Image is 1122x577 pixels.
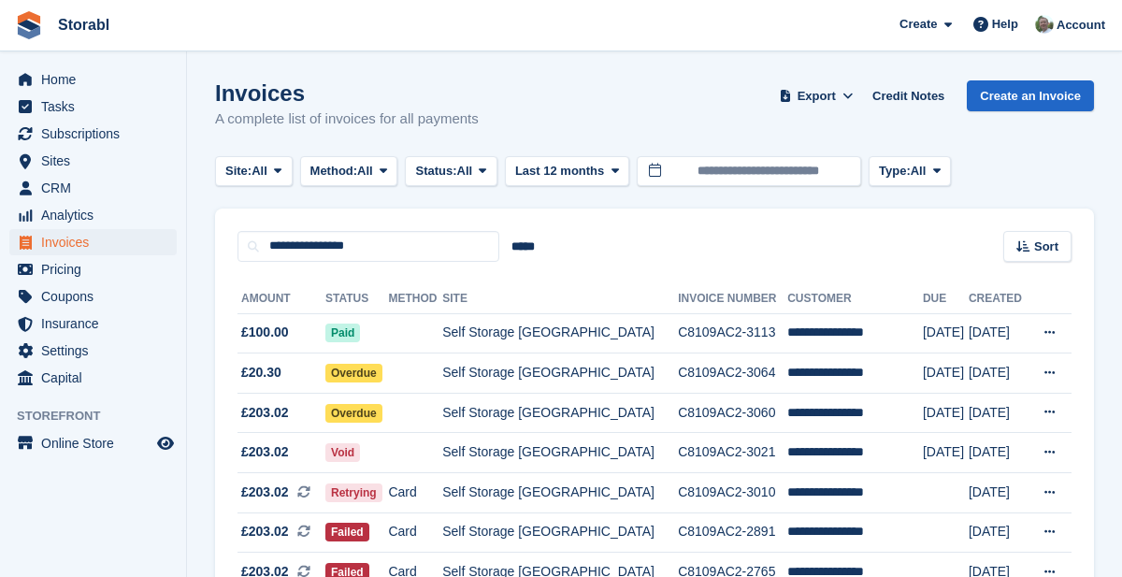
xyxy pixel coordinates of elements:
th: Site [442,284,678,314]
a: menu [9,148,177,174]
td: [DATE] [923,353,969,394]
td: [DATE] [923,313,969,353]
td: Self Storage [GEOGRAPHIC_DATA] [442,512,678,553]
td: [DATE] [969,353,1028,394]
a: Preview store [154,432,177,454]
span: Method: [310,162,358,180]
a: menu [9,310,177,337]
a: menu [9,94,177,120]
span: Export [798,87,836,106]
span: Home [41,66,153,93]
td: C8109AC2-3064 [678,353,787,394]
h1: Invoices [215,80,479,106]
span: Failed [325,523,369,541]
span: Create [899,15,937,34]
span: Type: [879,162,911,180]
span: £203.02 [241,403,289,423]
button: Export [775,80,857,111]
td: Card [388,473,442,513]
span: Tasks [41,94,153,120]
button: Site: All [215,156,293,187]
th: Invoice Number [678,284,787,314]
span: £203.02 [241,522,289,541]
span: All [357,162,373,180]
button: Type: All [869,156,951,187]
span: Analytics [41,202,153,228]
button: Last 12 months [505,156,629,187]
span: CRM [41,175,153,201]
span: All [911,162,927,180]
button: Status: All [405,156,496,187]
span: Invoices [41,229,153,255]
img: stora-icon-8386f47178a22dfd0bd8f6a31ec36ba5ce8667c1dd55bd0f319d3a0aa187defe.svg [15,11,43,39]
span: £203.02 [241,442,289,462]
a: Create an Invoice [967,80,1094,111]
th: Created [969,284,1028,314]
span: Overdue [325,404,382,423]
span: £100.00 [241,323,289,342]
span: All [457,162,473,180]
span: Overdue [325,364,382,382]
span: Storefront [17,407,186,426]
th: Status [325,284,388,314]
a: menu [9,365,177,391]
td: C8109AC2-3021 [678,433,787,473]
td: Self Storage [GEOGRAPHIC_DATA] [442,353,678,394]
td: [DATE] [969,433,1028,473]
img: Peter Moxon [1035,15,1054,34]
td: [DATE] [923,433,969,473]
td: Self Storage [GEOGRAPHIC_DATA] [442,313,678,353]
span: Retrying [325,483,382,502]
a: menu [9,283,177,310]
span: Last 12 months [515,162,604,180]
span: Account [1057,16,1105,35]
td: [DATE] [969,313,1028,353]
span: Paid [325,324,360,342]
span: Status: [415,162,456,180]
a: menu [9,121,177,147]
span: Subscriptions [41,121,153,147]
span: Pricing [41,256,153,282]
a: menu [9,229,177,255]
td: C8109AC2-3113 [678,313,787,353]
button: Method: All [300,156,398,187]
td: C8109AC2-3060 [678,393,787,433]
a: menu [9,175,177,201]
span: Insurance [41,310,153,337]
th: Amount [237,284,325,314]
th: Customer [787,284,923,314]
span: Settings [41,338,153,364]
a: menu [9,338,177,364]
td: Self Storage [GEOGRAPHIC_DATA] [442,433,678,473]
td: [DATE] [969,473,1028,513]
a: menu [9,66,177,93]
span: Sites [41,148,153,174]
td: Self Storage [GEOGRAPHIC_DATA] [442,393,678,433]
span: £203.02 [241,483,289,502]
td: [DATE] [969,512,1028,553]
a: Storabl [50,9,117,40]
td: [DATE] [923,393,969,433]
span: Void [325,443,360,462]
span: All [252,162,267,180]
span: £20.30 [241,363,281,382]
td: Card [388,512,442,553]
span: Capital [41,365,153,391]
a: Credit Notes [865,80,952,111]
td: [DATE] [969,393,1028,433]
p: A complete list of invoices for all payments [215,108,479,130]
th: Method [388,284,442,314]
td: Self Storage [GEOGRAPHIC_DATA] [442,473,678,513]
span: Coupons [41,283,153,310]
span: Site: [225,162,252,180]
a: menu [9,430,177,456]
th: Due [923,284,969,314]
a: menu [9,202,177,228]
td: C8109AC2-2891 [678,512,787,553]
span: Help [992,15,1018,34]
span: Online Store [41,430,153,456]
td: C8109AC2-3010 [678,473,787,513]
span: Sort [1034,238,1058,256]
a: menu [9,256,177,282]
